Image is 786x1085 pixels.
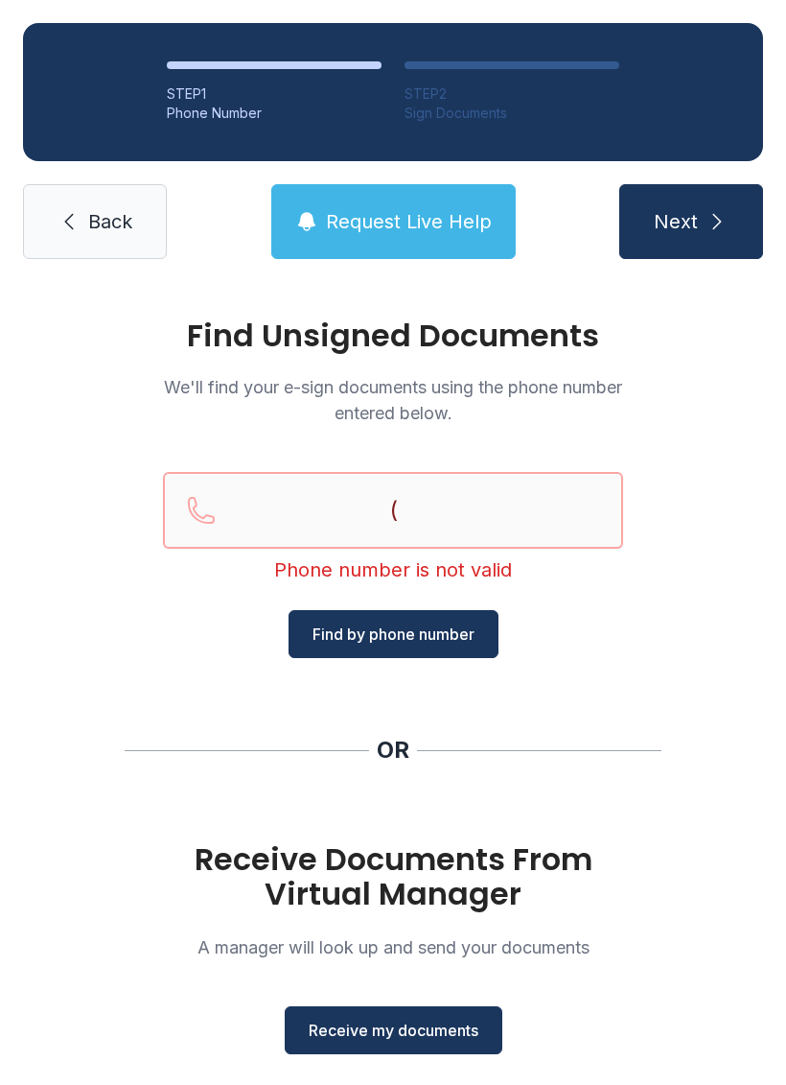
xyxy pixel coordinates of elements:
div: Phone Number [167,104,381,123]
span: Request Live Help [326,208,492,235]
div: Phone number is not valid [163,556,623,583]
p: A manager will look up and send your documents [163,934,623,960]
input: Reservation phone number [163,472,623,549]
span: Back [88,208,132,235]
span: Receive my documents [309,1019,478,1042]
span: Find by phone number [312,623,474,646]
span: Next [654,208,698,235]
p: We'll find your e-sign documents using the phone number entered below. [163,374,623,426]
div: Sign Documents [405,104,619,123]
div: STEP 2 [405,84,619,104]
div: STEP 1 [167,84,381,104]
div: OR [377,735,409,766]
h1: Receive Documents From Virtual Manager [163,842,623,911]
h1: Find Unsigned Documents [163,320,623,351]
